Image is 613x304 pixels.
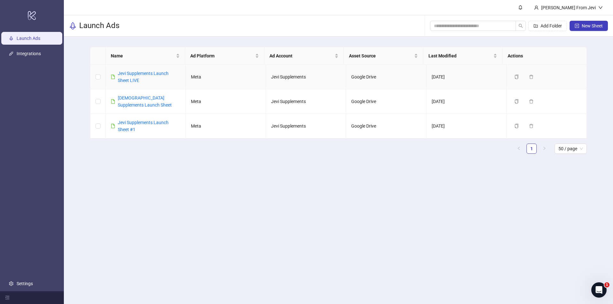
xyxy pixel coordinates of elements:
td: Jevi Supplements [266,65,346,89]
div: [PERSON_NAME] From Jevi [539,4,598,11]
span: delete [529,124,534,128]
span: copy [514,124,519,128]
iframe: Intercom live chat [591,282,607,298]
span: left [517,146,521,150]
button: Add Folder [528,21,567,31]
span: user [534,5,539,10]
th: Ad Platform [185,47,265,65]
th: Ad Account [264,47,344,65]
a: Settings [17,281,33,286]
td: [DATE] [427,65,507,89]
span: Asset Source [349,52,413,59]
button: right [539,144,549,154]
span: file [111,75,115,79]
a: Jevi Supplements Launch Sheet #1 [118,120,169,132]
span: down [598,5,603,10]
span: 50 / page [558,144,583,153]
span: Last Modified [428,52,492,59]
span: folder-add [534,24,538,28]
span: copy [514,99,519,104]
h3: Launch Ads [79,21,119,31]
span: plus-square [575,24,579,28]
td: Jevi Supplements [266,89,346,114]
th: Actions [503,47,582,65]
td: [DATE] [427,89,507,114]
span: search [518,24,523,28]
span: delete [529,75,534,79]
a: Jevi Supplements Launch Sheet LIVE [118,71,169,83]
li: 1 [526,144,537,154]
td: Meta [186,114,266,138]
a: 1 [527,144,536,153]
span: bell [518,5,523,10]
a: Launch Ads [17,36,40,41]
span: file [111,124,115,128]
span: New Sheet [582,23,603,28]
li: Previous Page [514,144,524,154]
a: Integrations [17,51,41,56]
li: Next Page [539,144,549,154]
span: Ad Account [269,52,333,59]
th: Last Modified [423,47,503,65]
td: Google Drive [346,89,426,114]
td: Meta [186,65,266,89]
span: 1 [604,282,609,287]
button: New Sheet [570,21,608,31]
td: [DATE] [427,114,507,138]
td: Meta [186,89,266,114]
span: menu-fold [5,295,10,300]
button: left [514,144,524,154]
span: Ad Platform [190,52,254,59]
span: Name [111,52,175,59]
span: delete [529,99,534,104]
span: copy [514,75,519,79]
span: file [111,99,115,104]
td: Google Drive [346,114,426,138]
div: Page Size [555,144,587,154]
span: right [542,146,546,150]
td: Jevi Supplements [266,114,346,138]
th: Name [106,47,185,65]
td: Google Drive [346,65,426,89]
th: Asset Source [344,47,423,65]
a: [DEMOGRAPHIC_DATA] Supplements Launch Sheet [118,95,172,108]
span: Add Folder [541,23,562,28]
span: rocket [69,22,77,30]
